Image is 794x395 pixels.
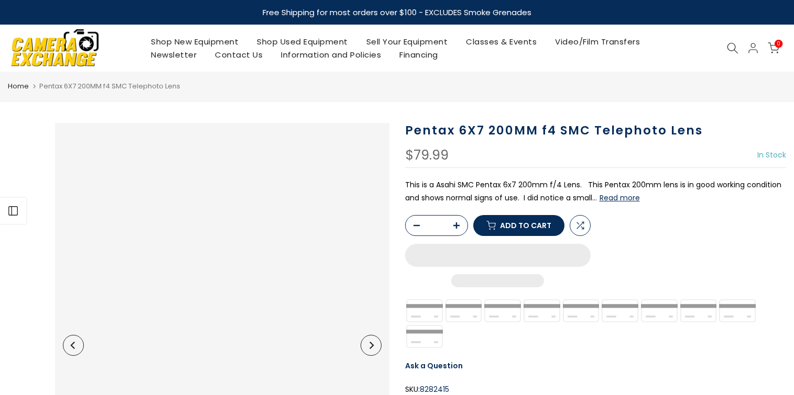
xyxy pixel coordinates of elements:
img: amazon payments [444,298,483,323]
img: paypal [679,298,718,323]
a: Contact Us [206,48,272,61]
div: $79.99 [405,149,449,162]
a: 0 [768,42,779,54]
button: Add to cart [473,215,564,236]
img: apple pay [522,298,561,323]
button: Read more [600,193,640,202]
a: Information and Policies [272,48,390,61]
a: Newsletter [142,48,206,61]
a: Home [8,81,29,92]
img: visa [405,323,444,349]
span: In Stock [757,150,786,160]
strong: Free Shipping for most orders over $100 - EXCLUDES Smoke Grenades [263,7,531,18]
img: discover [561,298,601,323]
p: This is a Asahi SMC Pentax 6x7 200mm f/4 Lens. This Pentax 200mm lens is in good working conditio... [405,178,787,205]
img: shopify pay [718,298,757,323]
a: Ask a Question [405,360,463,371]
img: american express [483,298,523,323]
a: Video/Film Transfers [546,35,649,48]
a: Classes & Events [457,35,546,48]
a: Shop Used Equipment [248,35,357,48]
img: synchrony [405,298,444,323]
button: Next [361,335,382,356]
span: Pentax 6X7 200MM f4 SMC Telephoto Lens [39,81,180,91]
img: master [639,298,679,323]
a: Sell Your Equipment [357,35,457,48]
a: Financing [390,48,448,61]
a: Shop New Equipment [142,35,248,48]
span: Add to cart [500,222,551,229]
button: Previous [63,335,84,356]
img: google pay [601,298,640,323]
h1: Pentax 6X7 200MM f4 SMC Telephoto Lens [405,123,787,138]
span: 0 [775,40,782,48]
